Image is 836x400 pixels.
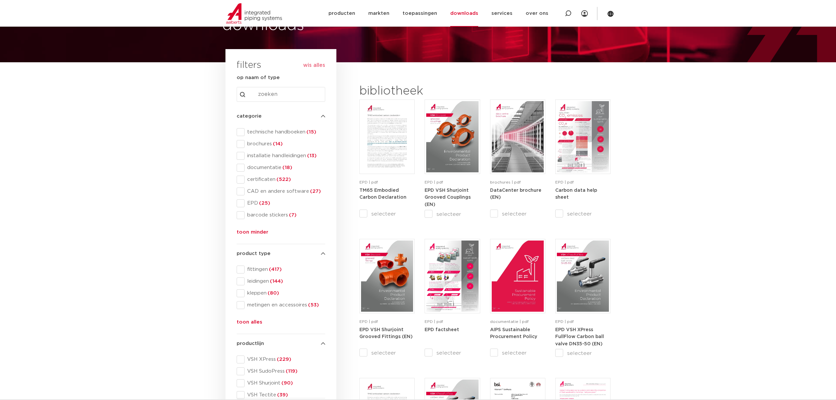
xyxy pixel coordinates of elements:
[361,241,413,312] img: VSH-Shurjoint-Grooved-Fittings_A4EPD_5011523_EN-pdf.jpg
[359,83,477,99] h2: bibliotheek
[245,153,325,159] span: installatie handleidingen
[237,140,325,148] div: brochures(14)
[237,187,325,195] div: CAD en andere software(27)
[245,290,325,297] span: kleppen
[557,101,609,172] img: NL-Carbon-data-help-sheet-pdf.jpg
[281,165,292,170] span: (18)
[245,356,325,363] span: VSH XPress
[245,380,325,386] span: VSH Shurjoint
[280,381,293,386] span: (90)
[555,210,611,218] label: selecteer
[490,327,537,339] a: AIPS Sustainable Procurement Policy
[245,278,325,285] span: leidingen
[237,367,325,375] div: VSH SudoPress(119)
[490,320,529,324] span: documentatie | pdf
[276,357,291,362] span: (229)
[555,180,574,184] span: EPD | pdf
[359,327,413,339] a: EPD VSH Shurjoint Grooved Fittings (EN)
[245,141,325,147] span: brochures
[490,349,545,357] label: selecteer
[359,320,378,324] span: EPD | pdf
[425,188,471,207] a: EPD VSH Shurjoint Grooved Couplings (EN)
[359,188,406,200] a: TM65 Embodied Carbon Declaration
[237,289,325,297] div: kleppen(80)
[237,199,325,207] div: EPD(25)
[490,188,541,200] a: DataCenter brochure (EN)
[555,327,604,346] a: EPD VSH XPress FullFlow Carbon ball valve DN35-50 (EN)
[359,210,415,218] label: selecteer
[305,129,316,134] span: (15)
[285,369,298,374] span: (119)
[425,180,443,184] span: EPD | pdf
[237,356,325,363] div: VSH XPress(229)
[309,189,321,194] span: (27)
[426,101,478,172] img: VSH-Shurjoint-Grooved-Couplings_A4EPD_5011512_EN-pdf.jpg
[272,141,283,146] span: (14)
[258,201,270,206] span: (25)
[359,180,378,184] span: EPD | pdf
[361,101,413,172] img: TM65-Embodied-Carbon-Declaration-pdf.jpg
[237,250,325,258] h4: product type
[237,340,325,348] h4: productlijn
[276,392,288,397] span: (39)
[307,302,319,307] span: (53)
[425,210,480,218] label: selecteer
[425,327,459,332] a: EPD factsheet
[245,212,325,218] span: barcode stickers
[555,349,611,357] label: selecteer
[557,241,609,312] img: VSH-XPress-Carbon-BallValveDN35-50_A4EPD_5011435-_2024_1.0_EN-pdf.jpg
[267,291,279,296] span: (80)
[490,210,545,218] label: selecteer
[237,277,325,285] div: leidingen(144)
[245,129,325,135] span: technische handboeken
[245,164,325,171] span: documentatie
[555,320,574,324] span: EPD | pdf
[359,349,415,357] label: selecteer
[237,211,325,219] div: barcode stickers(7)
[492,101,544,172] img: DataCenter_A4Brochure-5011610-2025_1.0_Pegler-UK-pdf.jpg
[303,62,325,69] button: wis alles
[237,176,325,184] div: certificaten(522)
[268,267,282,272] span: (417)
[245,266,325,273] span: fittingen
[492,241,544,312] img: Aips_A4Sustainable-Procurement-Policy_5011446_EN-pdf.jpg
[245,188,325,195] span: CAD en andere software
[245,392,325,398] span: VSH Tectite
[237,112,325,120] h4: categorie
[306,153,317,158] span: (13)
[288,213,297,217] span: (7)
[237,228,268,239] button: toon minder
[237,152,325,160] div: installatie handleidingen(13)
[237,301,325,309] div: metingen en accessoires(53)
[237,266,325,273] div: fittingen(417)
[490,180,521,184] span: brochures | pdf
[245,368,325,375] span: VSH SudoPress
[237,379,325,387] div: VSH Shurjoint(90)
[237,318,262,329] button: toon alles
[237,75,280,80] strong: op naam of type
[237,128,325,136] div: technische handboeken(15)
[555,188,597,200] a: Carbon data help sheet
[245,200,325,207] span: EPD
[275,177,291,182] span: (522)
[425,320,443,324] span: EPD | pdf
[237,391,325,399] div: VSH Tectite(39)
[245,302,325,308] span: metingen en accessoires
[426,241,478,312] img: Aips-EPD-A4Factsheet_NL-pdf.jpg
[425,349,480,357] label: selecteer
[245,176,325,183] span: certificaten
[237,58,261,73] h3: filters
[269,279,283,284] span: (144)
[237,164,325,172] div: documentatie(18)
